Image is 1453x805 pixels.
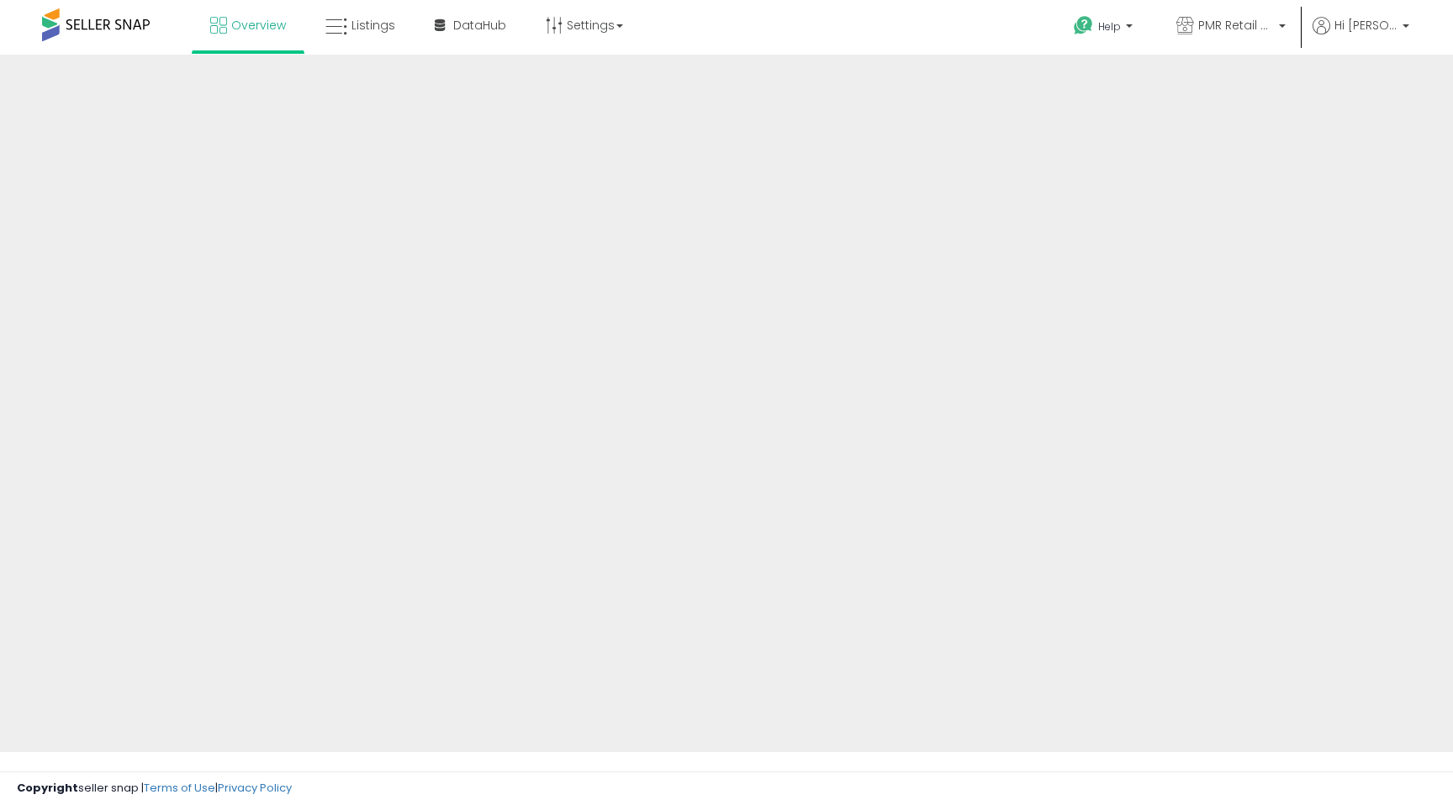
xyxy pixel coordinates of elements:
i: Get Help [1073,15,1094,36]
span: Hi [PERSON_NAME] [1334,17,1398,34]
span: Overview [231,17,286,34]
a: Hi [PERSON_NAME] [1313,17,1409,55]
span: DataHub [453,17,506,34]
span: Listings [351,17,395,34]
span: Help [1098,19,1121,34]
a: Help [1060,3,1149,55]
span: PMR Retail USA LLC [1198,17,1274,34]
